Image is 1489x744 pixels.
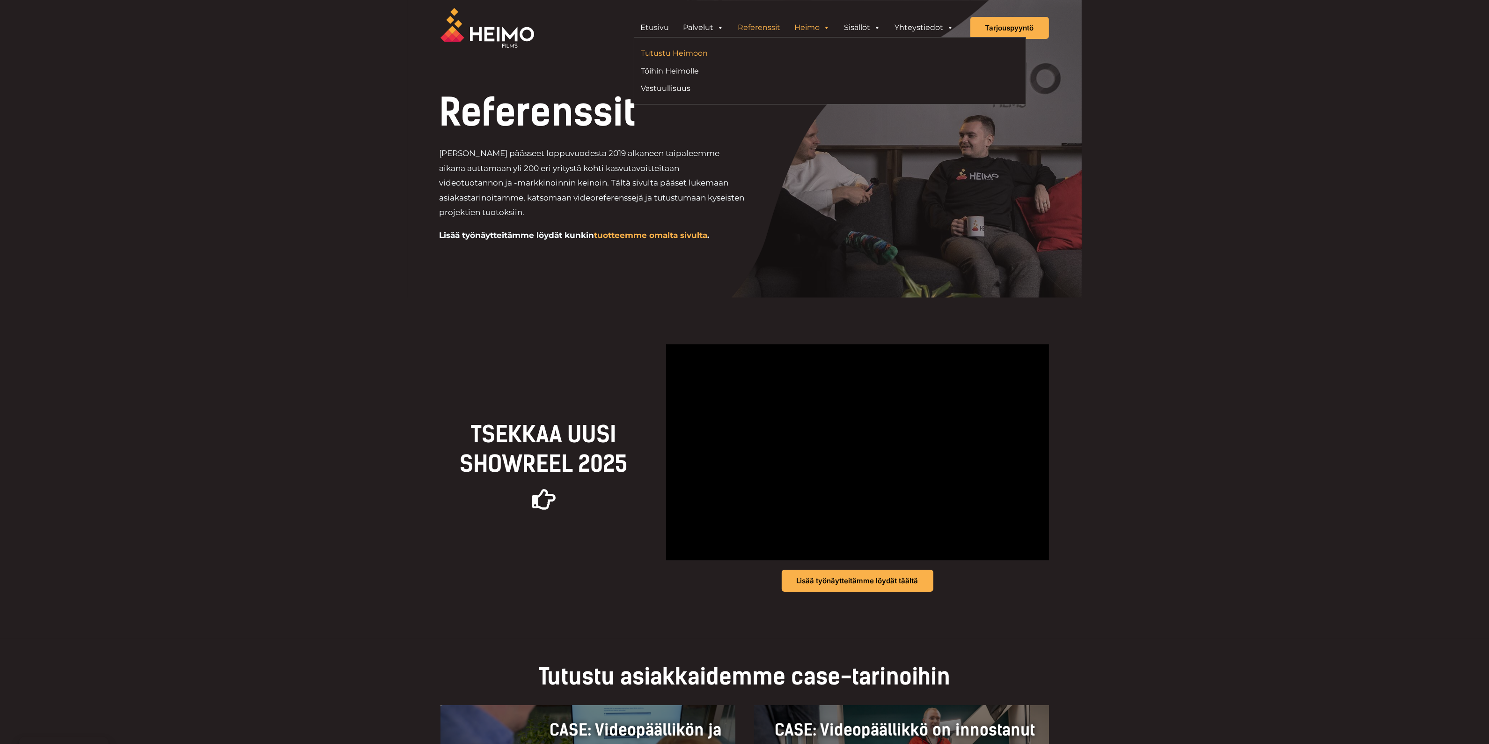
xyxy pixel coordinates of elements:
a: Lisää työnäytteitämme löydät täältä [782,570,933,592]
h1: Referenssit [439,94,808,131]
b: Lisää työnäytteitämme löydät kunkin . [439,231,709,240]
a: Tarjouspyyntö [970,17,1049,39]
a: Tutustu Heimoon [641,47,823,60]
a: Etusivu [634,18,676,37]
a: Sisällöt [837,18,888,37]
span: Lisää työnäytteitämme löydät täältä [797,577,918,584]
h2: TSEKKAA UUSI Showreel 2025 [440,420,647,478]
aside: Header Widget 1 [629,18,966,37]
a: Referenssit [731,18,788,37]
a: Palvelut [676,18,731,37]
a: tuotteemme omalta sivulta [594,231,707,240]
img: Heimo Filmsin logo [440,8,534,48]
a: Töihin Heimolle [641,65,823,77]
iframe: vimeo-videosoitin [666,344,1049,560]
p: [PERSON_NAME] päässeet loppuvuodesta 2019 alkaneen taipaleemme aikana auttamaan yli 200 eri yrity... [439,146,745,220]
a: Yhteystiedot [888,18,961,37]
h2: Tutustu asiakkaidemme case-tarinoihin [440,662,1049,691]
a: Heimo [788,18,837,37]
a: Vastuullisuus [641,82,823,95]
